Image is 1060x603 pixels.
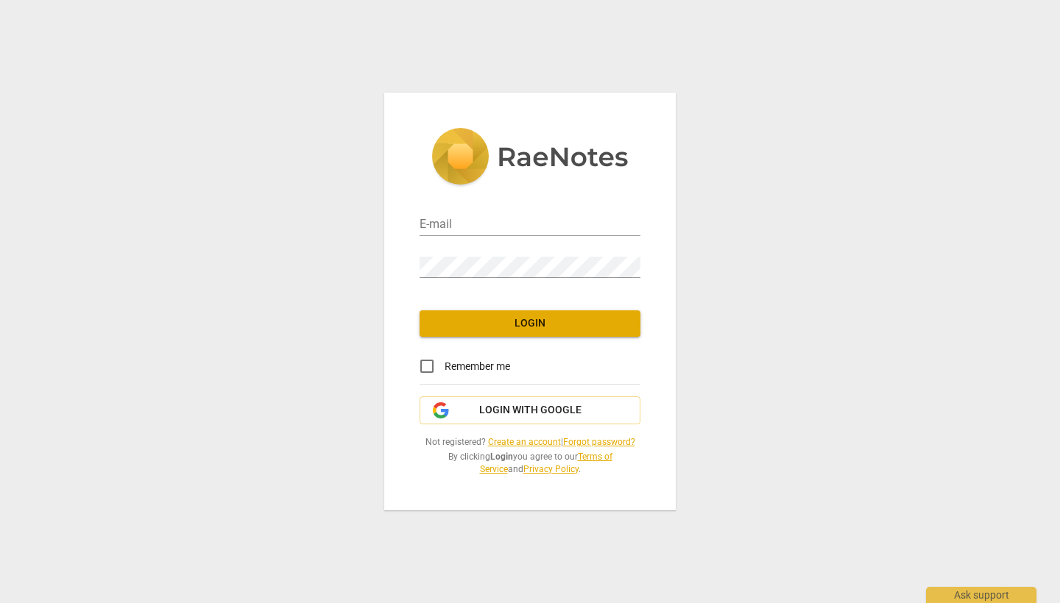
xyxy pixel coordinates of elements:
button: Login [420,310,640,337]
span: Login [431,316,629,331]
button: Login with Google [420,396,640,424]
span: Not registered? | [420,436,640,449]
img: 5ac2273c67554f335776073100b6d88f.svg [431,128,629,188]
a: Create an account [488,437,561,447]
span: Remember me [445,359,510,374]
span: Login with Google [479,403,582,418]
a: Terms of Service [480,452,612,474]
div: Ask support [926,587,1036,603]
a: Forgot password? [563,437,635,447]
b: Login [490,452,513,462]
span: By clicking you agree to our and . [420,451,640,475]
a: Privacy Policy [523,464,579,474]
